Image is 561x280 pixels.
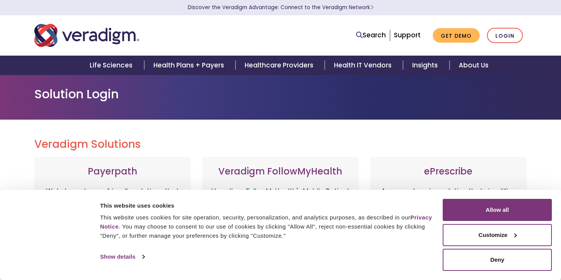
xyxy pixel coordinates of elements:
h2: Veradigm Solutions [34,138,527,151]
button: Allow all [443,199,552,221]
button: Customize [443,224,552,246]
a: Healthcare Providers [235,56,325,75]
p: Veradigm FollowMyHealth's Mobile Patient Experience enhances patient access via mobile devices, o... [210,186,351,259]
span: Learn More [370,4,374,11]
div: This website uses cookies for site operation, security, personalization, and analytics purposes, ... [100,213,434,240]
a: Health Plans + Payers [144,56,235,75]
a: Discover the Veradigm Advantage: Connect to the Veradigm NetworkLearn More [188,4,374,11]
a: Get Demo [433,28,480,43]
a: Life Sciences [81,56,144,75]
a: Support [394,30,421,40]
p: A comprehensive solution that simplifies prescribing for healthcare providers with features like ... [378,186,519,266]
a: Insights [403,56,449,75]
a: About Us [450,56,498,75]
p: Web-based, user-friendly solutions that help providers and practice administrators enhance revenu... [42,186,183,266]
div: This website uses cookies [100,201,434,210]
a: Health IT Vendors [325,56,403,75]
h1: Solution Login [34,87,527,101]
h3: Payerpath [42,166,183,177]
button: Deny [443,249,552,271]
a: Login [487,28,523,43]
a: Search [356,30,386,40]
img: Veradigm logo [34,23,139,48]
h3: ePrescribe [378,166,519,177]
h3: Veradigm FollowMyHealth [210,166,351,177]
a: Show details [100,251,144,262]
